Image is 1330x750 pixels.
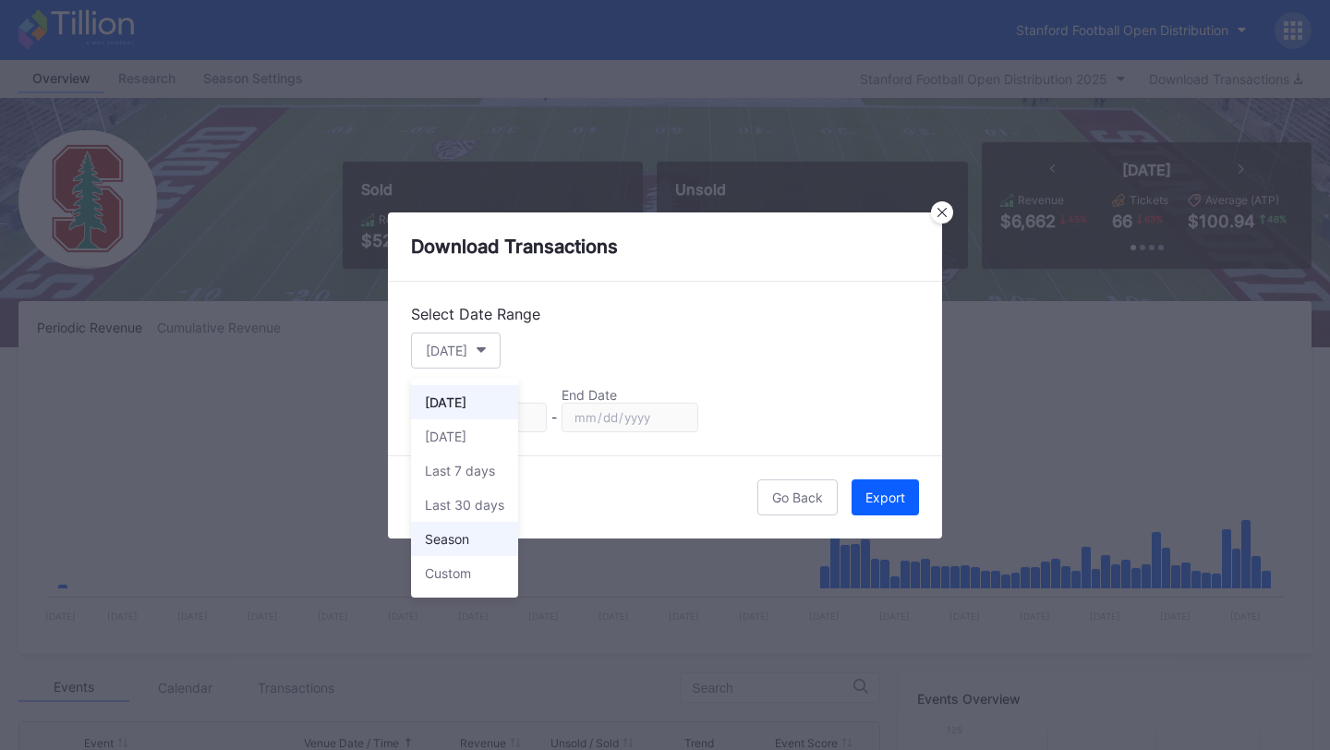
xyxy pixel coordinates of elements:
[425,497,504,513] div: Last 30 days
[425,463,495,478] div: Last 7 days
[425,531,469,547] div: Season
[425,565,471,581] div: Custom
[425,394,466,410] div: [DATE]
[425,429,466,444] div: [DATE]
